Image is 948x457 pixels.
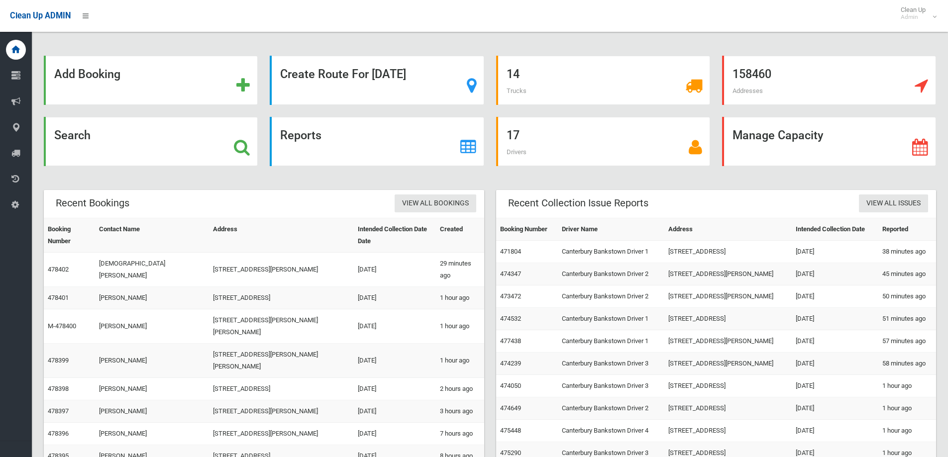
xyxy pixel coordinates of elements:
[48,385,69,392] a: 478398
[558,397,664,420] td: Canterbury Bankstown Driver 2
[395,194,476,213] a: View All Bookings
[878,375,936,397] td: 1 hour ago
[664,375,791,397] td: [STREET_ADDRESS]
[496,218,558,241] th: Booking Number
[496,193,660,213] header: Recent Collection Issue Reports
[722,117,936,166] a: Manage Capacity
[209,378,354,400] td: [STREET_ADDRESS]
[878,353,936,375] td: 58 minutes ago
[496,117,710,166] a: 17 Drivers
[792,375,878,397] td: [DATE]
[95,423,209,445] td: [PERSON_NAME]
[792,308,878,330] td: [DATE]
[792,263,878,285] td: [DATE]
[792,330,878,353] td: [DATE]
[664,285,791,308] td: [STREET_ADDRESS][PERSON_NAME]
[354,253,436,287] td: [DATE]
[500,248,521,255] a: 471804
[878,263,936,285] td: 45 minutes ago
[500,404,521,412] a: 474649
[500,337,521,345] a: 477438
[95,378,209,400] td: [PERSON_NAME]
[496,56,710,105] a: 14 Trucks
[48,294,69,301] a: 478401
[209,400,354,423] td: [STREET_ADDRESS][PERSON_NAME]
[10,11,71,20] span: Clean Up ADMIN
[792,218,878,241] th: Intended Collection Date
[44,117,258,166] a: Search
[95,253,209,287] td: [DEMOGRAPHIC_DATA][PERSON_NAME]
[558,308,664,330] td: Canterbury Bankstown Driver 1
[507,87,527,94] span: Trucks
[733,128,823,142] strong: Manage Capacity
[500,292,521,300] a: 473472
[558,285,664,308] td: Canterbury Bankstown Driver 2
[558,330,664,353] td: Canterbury Bankstown Driver 1
[664,308,791,330] td: [STREET_ADDRESS]
[48,266,69,273] a: 478402
[95,400,209,423] td: [PERSON_NAME]
[436,309,484,344] td: 1 hour ago
[500,315,521,322] a: 474532
[436,287,484,309] td: 1 hour ago
[354,344,436,378] td: [DATE]
[209,218,354,253] th: Address
[664,353,791,375] td: [STREET_ADDRESS][PERSON_NAME]
[44,193,141,213] header: Recent Bookings
[558,263,664,285] td: Canterbury Bankstown Driver 2
[878,308,936,330] td: 51 minutes ago
[48,322,76,330] a: M-478400
[901,13,926,21] small: Admin
[209,309,354,344] td: [STREET_ADDRESS][PERSON_NAME][PERSON_NAME]
[500,270,521,277] a: 474347
[500,449,521,457] a: 475290
[500,360,521,367] a: 474239
[792,397,878,420] td: [DATE]
[558,241,664,263] td: Canterbury Bankstown Driver 1
[664,330,791,353] td: [STREET_ADDRESS][PERSON_NAME]
[722,56,936,105] a: 158460 Addresses
[270,56,484,105] a: Create Route For [DATE]
[792,241,878,263] td: [DATE]
[558,375,664,397] td: Canterbury Bankstown Driver 3
[558,218,664,241] th: Driver Name
[859,194,928,213] a: View All Issues
[354,287,436,309] td: [DATE]
[354,423,436,445] td: [DATE]
[270,117,484,166] a: Reports
[54,67,120,81] strong: Add Booking
[209,287,354,309] td: [STREET_ADDRESS]
[54,128,91,142] strong: Search
[436,378,484,400] td: 2 hours ago
[558,353,664,375] td: Canterbury Bankstown Driver 3
[95,309,209,344] td: [PERSON_NAME]
[664,420,791,442] td: [STREET_ADDRESS]
[878,420,936,442] td: 1 hour ago
[878,241,936,263] td: 38 minutes ago
[44,56,258,105] a: Add Booking
[792,285,878,308] td: [DATE]
[878,285,936,308] td: 50 minutes ago
[280,128,321,142] strong: Reports
[48,430,69,437] a: 478396
[664,241,791,263] td: [STREET_ADDRESS]
[664,397,791,420] td: [STREET_ADDRESS]
[507,67,520,81] strong: 14
[354,218,436,253] th: Intended Collection Date Date
[209,344,354,378] td: [STREET_ADDRESS][PERSON_NAME][PERSON_NAME]
[280,67,406,81] strong: Create Route For [DATE]
[878,397,936,420] td: 1 hour ago
[507,148,527,156] span: Drivers
[733,87,763,94] span: Addresses
[209,423,354,445] td: [STREET_ADDRESS][PERSON_NAME]
[436,400,484,423] td: 3 hours ago
[733,67,771,81] strong: 158460
[436,344,484,378] td: 1 hour ago
[878,330,936,353] td: 57 minutes ago
[792,353,878,375] td: [DATE]
[48,357,69,364] a: 478399
[878,218,936,241] th: Reported
[664,263,791,285] td: [STREET_ADDRESS][PERSON_NAME]
[507,128,520,142] strong: 17
[95,287,209,309] td: [PERSON_NAME]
